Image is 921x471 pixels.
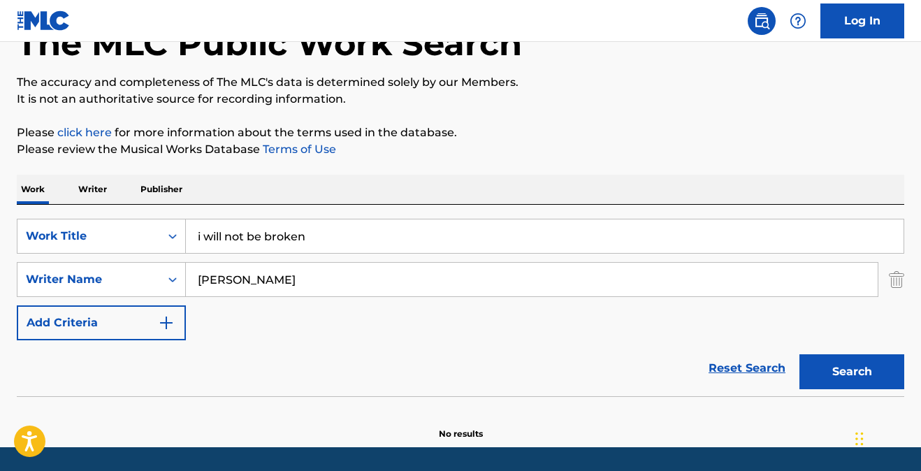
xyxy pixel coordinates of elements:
p: Publisher [136,175,187,204]
a: click here [57,126,112,139]
iframe: Chat Widget [851,404,921,471]
form: Search Form [17,219,904,396]
div: Work Title [26,228,152,245]
p: The accuracy and completeness of The MLC's data is determined solely by our Members. [17,74,904,91]
a: Terms of Use [260,143,336,156]
p: Please for more information about the terms used in the database. [17,124,904,141]
div: Writer Name [26,271,152,288]
img: 9d2ae6d4665cec9f34b9.svg [158,314,175,331]
img: search [753,13,770,29]
img: Delete Criterion [889,262,904,297]
p: Please review the Musical Works Database [17,141,904,158]
button: Search [799,354,904,389]
div: Drag [855,418,864,460]
p: Writer [74,175,111,204]
button: Add Criteria [17,305,186,340]
div: Help [784,7,812,35]
img: MLC Logo [17,10,71,31]
a: Reset Search [702,353,792,384]
a: Log In [820,3,904,38]
p: Work [17,175,49,204]
a: Public Search [748,7,776,35]
img: help [790,13,806,29]
p: It is not an authoritative source for recording information. [17,91,904,108]
p: No results [439,411,483,440]
h1: The MLC Public Work Search [17,22,522,64]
